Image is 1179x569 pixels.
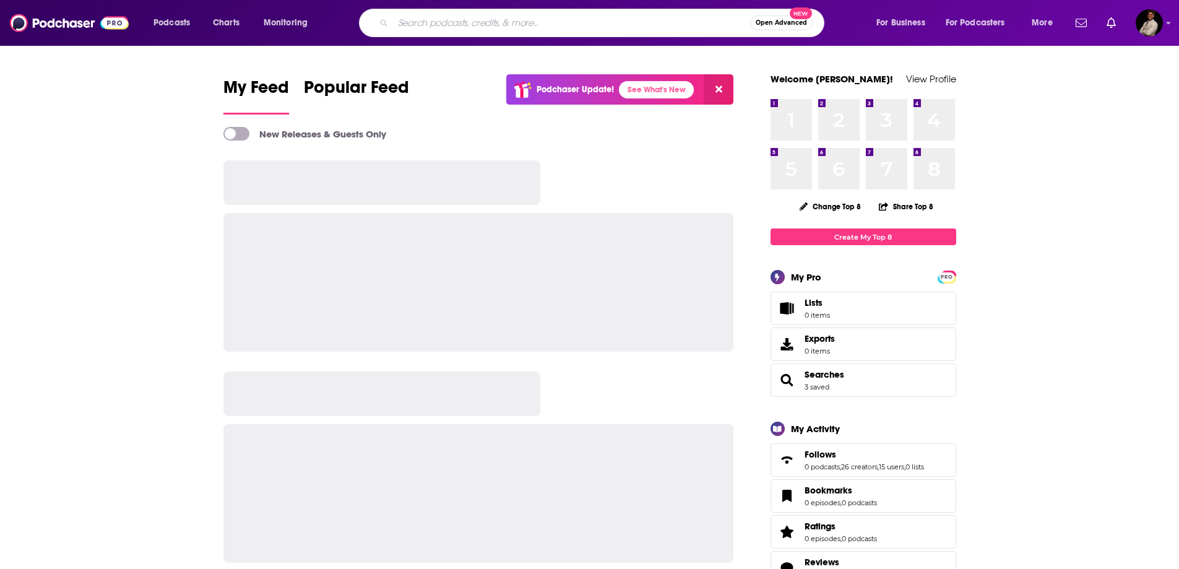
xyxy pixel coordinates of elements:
[939,272,954,281] a: PRO
[10,11,129,35] img: Podchaser - Follow, Share and Rate Podcasts
[771,73,893,85] a: Welcome [PERSON_NAME]!
[840,498,842,507] span: ,
[771,515,956,549] span: Ratings
[1136,9,1163,37] span: Logged in as Jeremiah_lineberger11
[805,333,835,344] span: Exports
[771,363,956,397] span: Searches
[790,7,812,19] span: New
[771,228,956,245] a: Create My Top 8
[223,77,289,115] a: My Feed
[771,443,956,477] span: Follows
[840,463,841,471] span: ,
[938,13,1023,33] button: open menu
[879,463,904,471] a: 15 users
[1102,12,1121,33] a: Show notifications dropdown
[805,383,829,391] a: 3 saved
[205,13,247,33] a: Charts
[805,498,840,507] a: 0 episodes
[792,199,869,214] button: Change Top 8
[805,485,852,496] span: Bookmarks
[939,272,954,282] span: PRO
[904,463,905,471] span: ,
[840,534,842,543] span: ,
[868,13,941,33] button: open menu
[775,300,800,317] span: Lists
[619,81,694,98] a: See What's New
[771,292,956,325] a: Lists
[805,521,877,532] a: Ratings
[805,297,823,308] span: Lists
[805,347,835,355] span: 0 items
[771,328,956,361] a: Exports
[255,13,324,33] button: open menu
[805,485,877,496] a: Bookmarks
[775,336,800,353] span: Exports
[145,13,206,33] button: open menu
[1136,9,1163,37] img: User Profile
[1136,9,1163,37] button: Show profile menu
[878,194,934,219] button: Share Top 8
[805,311,830,319] span: 0 items
[775,371,800,389] a: Searches
[153,14,190,32] span: Podcasts
[223,127,386,141] a: New Releases & Guests Only
[805,449,924,460] a: Follows
[876,14,925,32] span: For Business
[537,84,614,95] p: Podchaser Update!
[304,77,409,115] a: Popular Feed
[304,77,409,105] span: Popular Feed
[805,369,844,380] a: Searches
[842,498,877,507] a: 0 podcasts
[775,451,800,469] a: Follows
[264,14,308,32] span: Monitoring
[1071,12,1092,33] a: Show notifications dropdown
[775,487,800,505] a: Bookmarks
[791,271,821,283] div: My Pro
[1032,14,1053,32] span: More
[213,14,240,32] span: Charts
[223,77,289,105] span: My Feed
[771,479,956,513] span: Bookmarks
[393,13,750,33] input: Search podcasts, credits, & more...
[750,15,813,30] button: Open AdvancedNew
[805,449,836,460] span: Follows
[805,557,877,568] a: Reviews
[946,14,1005,32] span: For Podcasters
[905,463,924,471] a: 0 lists
[805,557,839,568] span: Reviews
[878,463,879,471] span: ,
[805,534,840,543] a: 0 episodes
[791,423,840,435] div: My Activity
[842,534,877,543] a: 0 podcasts
[805,463,840,471] a: 0 podcasts
[756,20,807,26] span: Open Advanced
[805,297,830,308] span: Lists
[841,463,878,471] a: 26 creators
[1023,13,1068,33] button: open menu
[805,521,836,532] span: Ratings
[775,523,800,541] a: Ratings
[906,73,956,85] a: View Profile
[371,9,836,37] div: Search podcasts, credits, & more...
